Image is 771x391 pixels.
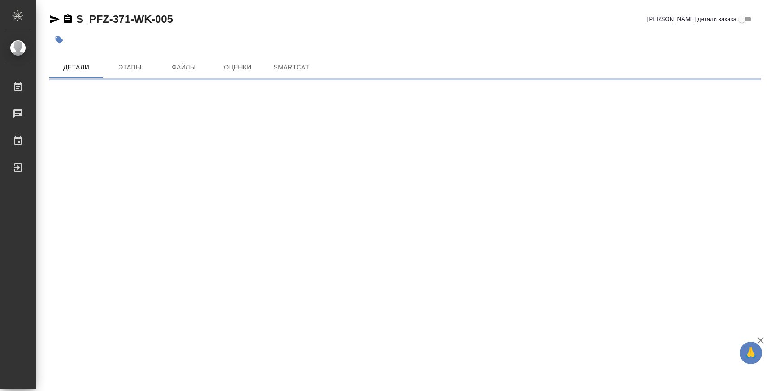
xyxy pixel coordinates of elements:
[270,62,313,73] span: SmartCat
[55,62,98,73] span: Детали
[108,62,152,73] span: Этапы
[162,62,205,73] span: Файлы
[740,342,762,364] button: 🙏
[49,14,60,25] button: Скопировать ссылку для ЯМессенджера
[76,13,173,25] a: S_PFZ-371-WK-005
[216,62,259,73] span: Оценки
[647,15,736,24] span: [PERSON_NAME] детали заказа
[49,30,69,50] button: Добавить тэг
[62,14,73,25] button: Скопировать ссылку
[743,344,758,362] span: 🙏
